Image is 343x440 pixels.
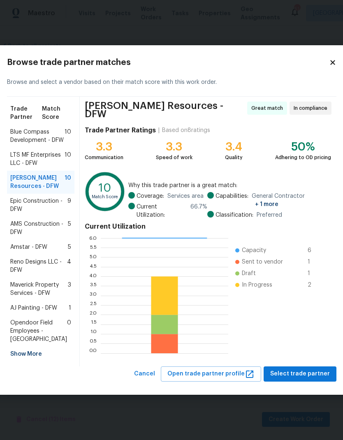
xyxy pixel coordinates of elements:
[69,304,71,312] span: 1
[225,143,243,151] div: 3.4
[67,319,71,343] span: 0
[90,284,97,289] text: 3.5
[85,222,331,231] h4: Current Utilization
[252,192,331,208] span: General Contractor
[10,281,68,297] span: Maverick Property Services - DFW
[137,192,164,200] span: Coverage:
[10,174,65,190] span: [PERSON_NAME] Resources - DFW
[255,201,278,207] span: + 1 more
[162,126,210,134] div: Based on 8 ratings
[89,313,97,317] text: 2.0
[89,255,97,260] text: 5.0
[85,102,245,118] span: [PERSON_NAME] Resources - DFW
[242,281,272,289] span: In Progress
[68,220,71,236] span: 5
[10,128,65,144] span: Blue Compass Development - DFW
[251,104,286,112] span: Great match
[242,269,256,278] span: Draft
[89,236,97,241] text: 6.0
[10,319,67,343] span: Opendoor Field Employees - [GEOGRAPHIC_DATA]
[131,366,158,382] button: Cancel
[216,211,253,219] span: Classification:
[156,126,162,134] div: |
[99,183,111,194] text: 10
[89,264,97,269] text: 4.5
[216,192,248,208] span: Capabilities:
[225,153,243,162] div: Quality
[65,128,71,144] span: 10
[308,269,321,278] span: 1
[275,143,331,151] div: 50%
[10,220,68,236] span: AMS Construction - DFW
[190,203,207,219] span: 66.7 %
[167,192,204,200] span: Services area
[242,258,283,266] span: Sent to vendor
[275,153,331,162] div: Adhering to OD pricing
[167,369,255,379] span: Open trade partner profile
[10,151,65,167] span: LTS MF Enterprises LLC - DFW
[65,174,71,190] span: 10
[242,246,266,255] span: Capacity
[128,181,331,190] span: Why this trade partner is a great match:
[161,366,261,382] button: Open trade partner profile
[264,366,336,382] button: Select trade partner
[67,258,71,274] span: 4
[270,369,330,379] span: Select trade partner
[90,245,97,250] text: 5.5
[89,274,97,279] text: 4.0
[10,105,42,121] span: Trade Partner
[7,347,74,361] div: Show More
[68,281,71,297] span: 3
[90,331,97,336] text: 1.0
[137,203,187,219] span: Current Utilization:
[85,153,123,162] div: Communication
[294,104,331,112] span: In compliance
[134,369,155,379] span: Cancel
[257,211,282,219] span: Preferred
[90,303,97,308] text: 2.5
[68,243,71,251] span: 5
[308,258,321,266] span: 1
[65,151,71,167] span: 10
[91,195,118,199] text: Match Score
[10,197,67,213] span: Epic Construction - DFW
[85,143,123,151] div: 3.3
[308,246,321,255] span: 6
[89,293,97,298] text: 3.0
[89,341,97,346] text: 0.5
[156,143,192,151] div: 3.3
[10,304,57,312] span: AJ Painting - DFW
[156,153,192,162] div: Speed of work
[89,351,97,356] text: 0.0
[10,258,67,274] span: Reno Designs LLC - DFW
[42,105,71,121] span: Match Score
[85,126,156,134] h4: Trade Partner Ratings
[308,281,321,289] span: 2
[67,197,71,213] span: 9
[7,58,329,67] h2: Browse trade partner matches
[7,68,336,97] div: Browse and select a vendor based on their match score with this work order.
[10,243,47,251] span: Amstar - DFW
[90,322,97,327] text: 1.5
